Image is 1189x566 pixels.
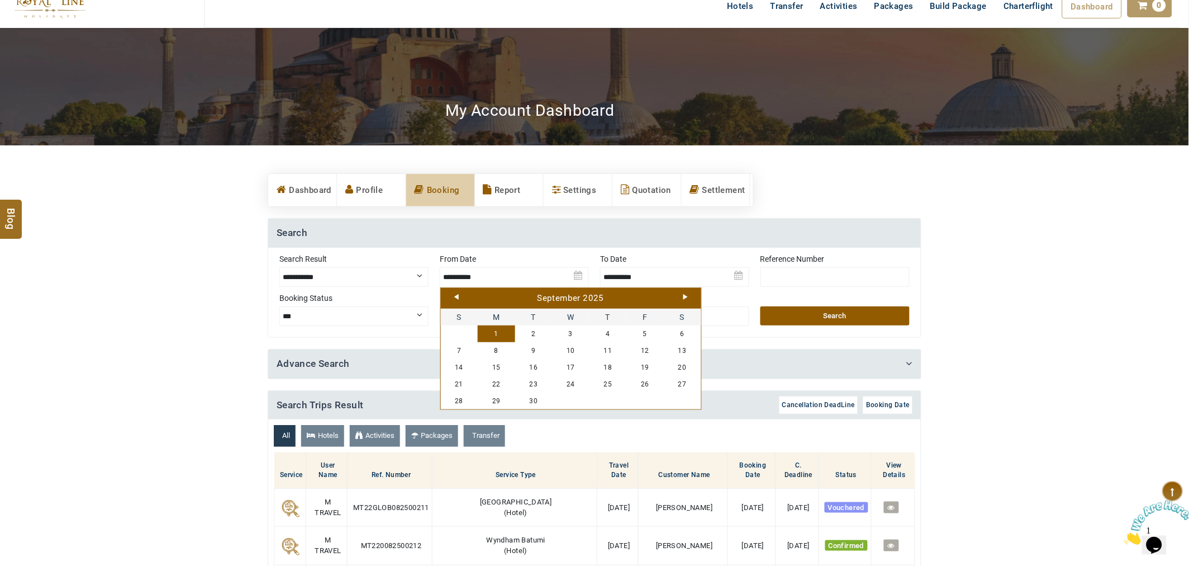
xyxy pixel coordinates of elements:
[538,293,581,303] span: September
[608,541,630,550] span: [DATE]
[760,306,910,326] button: Search
[274,425,296,447] a: All
[515,309,553,326] span: Tuesday
[478,359,515,376] a: 15
[441,309,478,326] span: Sunday
[825,540,868,551] span: Confirmed
[432,527,597,565] td: ( )
[656,541,712,550] span: [PERSON_NAME]
[515,326,553,342] a: 2
[788,541,810,550] span: [DATE]
[274,452,306,489] th: Service
[478,393,515,409] a: 29
[776,452,819,489] th: C. Deadline
[682,174,750,206] a: Settlement
[441,376,478,393] a: 21
[279,253,429,265] label: Search Result
[441,342,478,359] a: 7
[683,294,688,300] a: Next
[612,174,681,206] a: Quotation
[589,326,627,342] a: 4
[1003,1,1053,11] span: Charterflight
[268,391,921,420] h4: Search Trips Result
[406,174,474,206] a: Booking
[515,359,553,376] a: 16
[626,359,664,376] a: 19
[608,503,630,512] span: [DATE]
[544,174,612,206] a: Settings
[475,174,543,206] a: Report
[589,359,627,376] a: 18
[445,101,615,120] h2: My Account Dashboard
[552,342,589,359] a: 10
[664,342,701,359] a: 13
[583,293,605,303] span: 2025
[760,253,910,265] label: Reference Number
[819,452,871,489] th: Status
[626,326,664,342] a: 5
[866,401,910,409] span: Booking Date
[788,503,810,512] span: [DATE]
[454,294,459,300] a: Prev
[487,536,546,544] span: Wyndham Batumi
[742,503,764,512] span: [DATE]
[301,425,344,447] a: Hotels
[552,326,589,342] a: 3
[464,425,505,447] a: Transfer
[589,309,627,326] span: Thursday
[441,393,478,409] a: 28
[664,309,701,326] span: Saturday
[350,425,400,447] a: Activities
[656,503,712,512] span: [PERSON_NAME]
[337,174,405,206] a: Profile
[825,502,868,513] span: Vouchered
[348,452,432,489] th: Ref. Number
[480,498,552,506] span: [GEOGRAPHIC_DATA]
[406,425,458,447] a: Packages
[589,342,627,359] a: 11
[597,452,638,489] th: Travel Date
[552,359,589,376] a: 17
[552,309,589,326] span: Wednesday
[315,498,341,517] span: M TRAVEL
[268,219,921,248] h4: Search
[664,376,701,393] a: 27
[4,4,74,49] img: Chat attention grabber
[478,376,515,393] a: 22
[441,359,478,376] a: 14
[515,376,553,393] a: 23
[638,452,727,489] th: Customer Name
[315,536,341,555] span: M TRAVEL
[1071,2,1114,12] span: Dashboard
[268,174,336,206] a: Dashboard
[353,503,429,512] span: MT22GLOB082500211
[515,393,553,409] a: 30
[589,376,627,393] a: 25
[871,452,915,489] th: View Details
[664,359,701,376] a: 20
[507,508,525,517] span: Hotel
[478,309,515,326] span: Monday
[478,326,515,342] a: 1
[279,293,429,304] label: Booking Status
[742,541,764,550] span: [DATE]
[4,4,9,14] span: 1
[4,208,18,218] span: Blog
[515,342,553,359] a: 9
[361,541,422,550] span: MT220082500212
[552,376,589,393] a: 24
[277,358,350,369] a: Advance Search
[1120,496,1189,549] iframe: chat widget
[626,376,664,393] a: 26
[626,342,664,359] a: 12
[727,452,776,489] th: Booking Date
[432,452,597,489] th: Service Type
[432,489,597,527] td: ( )
[664,326,701,342] a: 6
[507,546,525,555] span: Hotel
[626,309,664,326] span: Friday
[478,342,515,359] a: 8
[782,401,855,409] span: Cancellation DeadLine
[306,452,348,489] th: User Name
